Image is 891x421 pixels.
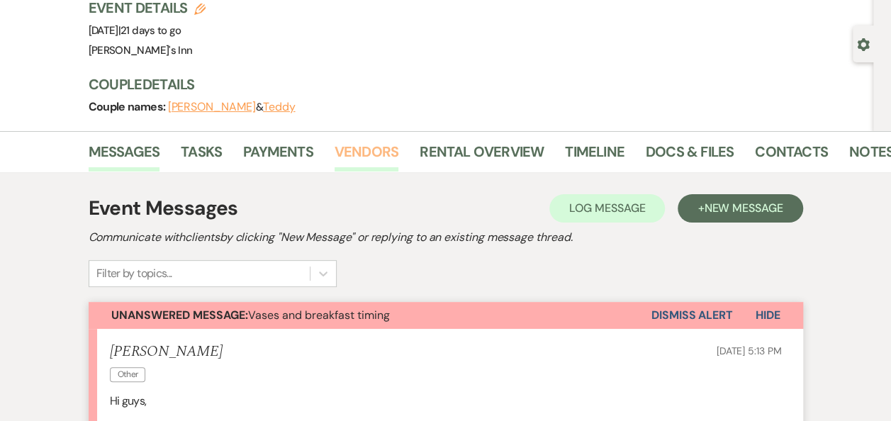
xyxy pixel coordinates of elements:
[89,23,181,38] span: [DATE]
[678,194,802,223] button: +New Message
[168,101,256,113] button: [PERSON_NAME]
[646,140,734,172] a: Docs & Files
[704,201,783,215] span: New Message
[89,193,238,223] h1: Event Messages
[89,99,168,114] span: Couple names:
[857,37,870,50] button: Open lead details
[110,343,223,361] h5: [PERSON_NAME]
[733,302,803,329] button: Hide
[89,74,860,94] h3: Couple Details
[89,302,651,329] button: Unanswered Message:Vases and breakfast timing
[569,201,645,215] span: Log Message
[181,140,222,172] a: Tasks
[89,43,193,57] span: [PERSON_NAME]'s Inn
[96,265,172,282] div: Filter by topics...
[111,308,390,322] span: Vases and breakfast timing
[420,140,544,172] a: Rental Overview
[263,101,296,113] button: Teddy
[89,140,160,172] a: Messages
[651,302,733,329] button: Dismiss Alert
[110,367,146,382] span: Other
[335,140,398,172] a: Vendors
[168,100,296,114] span: &
[565,140,624,172] a: Timeline
[716,344,781,357] span: [DATE] 5:13 PM
[111,308,248,322] strong: Unanswered Message:
[118,23,181,38] span: |
[756,308,780,322] span: Hide
[110,392,782,410] p: Hi guys,
[755,140,828,172] a: Contacts
[243,140,313,172] a: Payments
[121,23,181,38] span: 21 days to go
[549,194,665,223] button: Log Message
[89,229,803,246] h2: Communicate with clients by clicking "New Message" or replying to an existing message thread.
